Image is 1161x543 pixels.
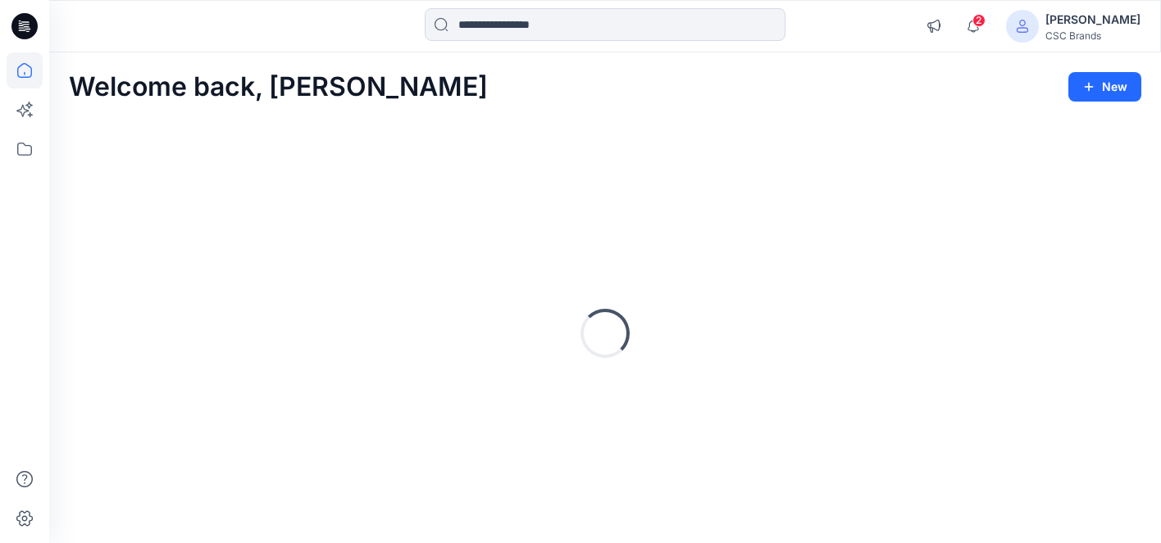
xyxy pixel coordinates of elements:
div: [PERSON_NAME] [1045,10,1141,29]
h2: Welcome back, [PERSON_NAME] [69,72,488,102]
div: CSC Brands [1045,29,1141,42]
svg: avatar [1016,20,1029,33]
button: New [1068,72,1141,102]
span: 2 [972,14,986,27]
